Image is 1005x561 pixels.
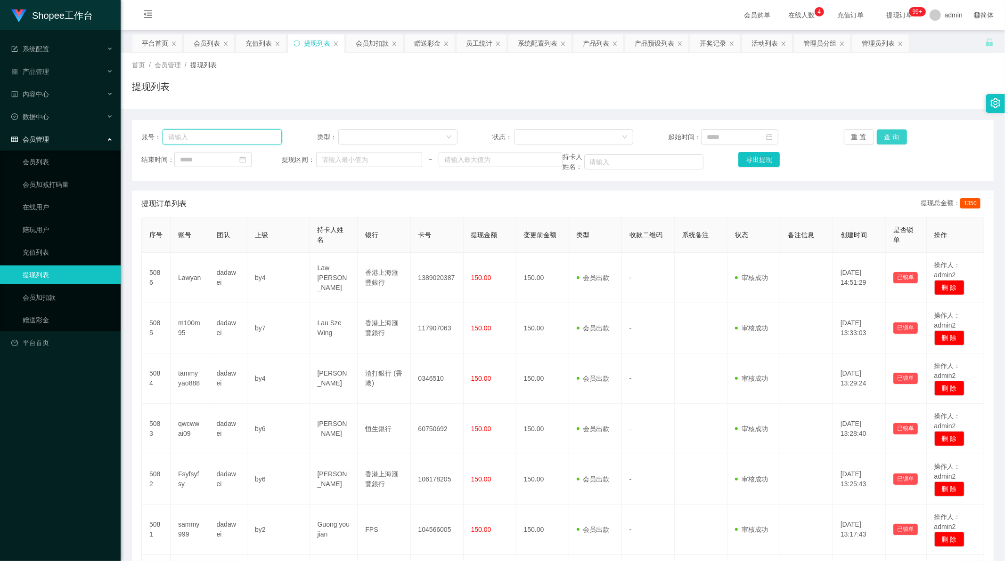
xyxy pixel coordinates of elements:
[155,61,181,69] span: 会员管理
[247,353,310,404] td: by4
[411,303,464,353] td: 117907063
[934,330,964,345] button: 删 除
[577,231,590,239] span: 类型
[516,404,569,454] td: 150.00
[833,12,868,18] span: 充值订单
[310,303,358,353] td: Lau Sze Wing
[583,34,609,52] div: 产品列表
[190,61,217,69] span: 提现列表
[317,132,339,142] span: 类型：
[893,373,918,384] button: 已锁单
[11,136,18,143] i: 图标: table
[358,253,410,303] td: 香港上海滙豐銀行
[418,231,432,239] span: 卡号
[934,412,961,430] span: 操作人：admin2
[934,513,961,530] span: 操作人：admin2
[282,155,316,165] span: 提现区间：
[518,34,557,52] div: 系统配置列表
[358,505,410,555] td: FPS
[422,155,439,165] span: ~
[833,454,886,505] td: [DATE] 13:25:43
[934,312,961,329] span: 操作人：admin2
[577,475,610,483] span: 会员出款
[990,98,1001,108] i: 图标: setting
[149,61,151,69] span: /
[294,40,300,47] i: 图标: sync
[23,288,113,307] a: 会员加扣款
[209,303,248,353] td: dadawei
[209,253,248,303] td: dadawei
[934,463,961,480] span: 操作人：admin2
[171,505,209,555] td: sammy999
[788,231,814,239] span: 备注信息
[839,41,845,47] i: 图标: close
[784,12,819,18] span: 在线人数
[471,375,491,382] span: 150.00
[171,454,209,505] td: Fsyfsyfsy
[209,404,248,454] td: dadawei
[439,152,563,167] input: 请输入最大值为
[471,475,491,483] span: 150.00
[443,41,449,47] i: 图标: close
[142,353,171,404] td: 5084
[934,280,964,295] button: 删 除
[247,454,310,505] td: by6
[11,46,18,52] i: 图标: form
[629,231,662,239] span: 收款二维码
[23,311,113,329] a: 赠送彩金
[356,34,389,52] div: 会员加扣款
[247,505,310,555] td: by2
[735,475,768,483] span: 审核成功
[194,34,220,52] div: 会员列表
[358,303,410,353] td: 香港上海滙豐銀行
[358,454,410,505] td: 香港上海滙豐銀行
[446,134,452,141] i: 图标: down
[735,526,768,533] span: 审核成功
[735,231,748,239] span: 状态
[239,156,246,163] i: 图标: calendar
[171,253,209,303] td: Lawyan
[310,353,358,404] td: [PERSON_NAME]
[629,475,632,483] span: -
[612,41,618,47] i: 图标: close
[563,152,584,172] span: 持卡人姓名：
[934,261,961,279] span: 操作人：admin2
[209,353,248,404] td: dadawei
[471,274,491,281] span: 150.00
[577,425,610,433] span: 会员出款
[11,333,113,352] a: 图标: dashboard平台首页
[471,526,491,533] span: 150.00
[171,353,209,404] td: tammyyao888
[142,34,168,52] div: 平台首页
[577,526,610,533] span: 会员出款
[23,243,113,262] a: 充值列表
[23,198,113,216] a: 在线用户
[141,155,174,165] span: 结束时间：
[132,0,164,31] i: 图标: menu-fold
[577,324,610,332] span: 会员出款
[163,129,282,144] input: 请输入
[392,41,397,47] i: 图标: close
[142,454,171,505] td: 5082
[23,265,113,284] a: 提现列表
[178,231,191,239] span: 账号
[358,353,410,404] td: 渣打銀行 (香港)
[841,231,867,239] span: 创建时间
[516,303,569,353] td: 150.00
[275,41,280,47] i: 图标: close
[11,11,93,19] a: Shopee工作台
[492,132,514,142] span: 状态：
[622,134,628,141] i: 图标: down
[141,132,163,142] span: 账号：
[11,68,18,75] i: 图标: appstore-o
[11,113,49,120] span: 数据中心
[682,231,709,239] span: 系统备注
[466,34,492,52] div: 员工统计
[629,526,632,533] span: -
[365,231,378,239] span: 银行
[142,303,171,353] td: 5085
[700,34,726,52] div: 开奖记录
[934,231,948,239] span: 操作
[516,505,569,555] td: 150.00
[921,198,984,209] div: 提现总金额：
